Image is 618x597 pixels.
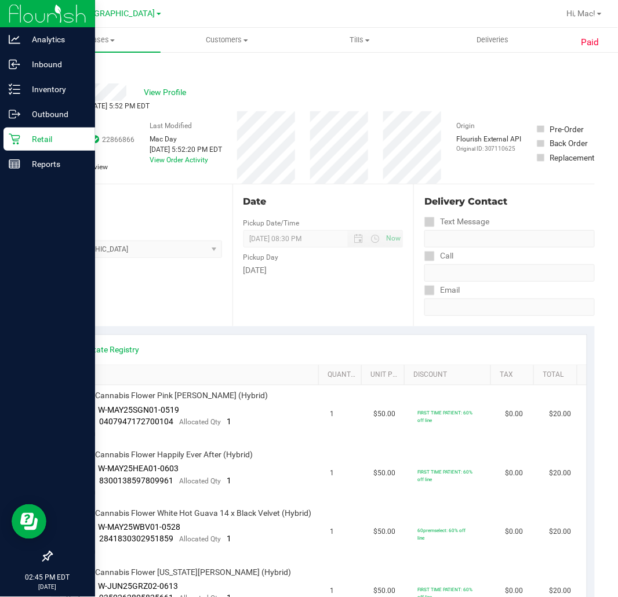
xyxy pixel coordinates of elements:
[99,582,179,591] span: W-JUN25GRZ02-0613
[9,83,20,95] inline-svg: Inventory
[67,508,312,519] span: FT 3.5g Cannabis Flower White Hot Guava 14 x Black Velvet (Hybrid)
[426,28,559,52] a: Deliveries
[418,410,473,423] span: FIRST TIME PATIENT: 60% off line
[456,134,522,153] div: Flourish External API
[150,144,222,155] div: [DATE] 5:52:20 PM EDT
[99,523,181,532] span: W-MAY25WBV01-0528
[227,476,232,485] span: 1
[20,157,90,171] p: Reports
[293,28,426,52] a: Tills
[374,527,396,538] span: $50.00
[9,158,20,170] inline-svg: Reports
[543,370,573,380] a: Total
[461,35,524,45] span: Deliveries
[67,449,253,460] span: FT 3.5g Cannabis Flower Happily Ever After (Hybrid)
[150,134,222,144] div: Mac Day
[550,123,584,135] div: Pre-Order
[76,9,155,19] span: [GEOGRAPHIC_DATA]
[506,468,524,479] span: $0.00
[100,417,174,426] span: 0407947172700104
[550,468,572,479] span: $20.00
[374,468,396,479] span: $50.00
[581,36,599,49] span: Paid
[161,28,293,52] a: Customers
[20,107,90,121] p: Outbound
[550,586,572,597] span: $20.00
[68,370,314,380] a: SKU
[330,586,334,597] span: 1
[243,252,279,263] label: Pickup Day
[370,370,400,380] a: Unit Price
[150,156,208,164] a: View Order Activity
[456,144,522,153] p: Original ID: 307110625
[20,57,90,71] p: Inbound
[424,213,489,230] label: Text Message
[424,247,453,264] label: Call
[414,370,486,380] a: Discount
[20,132,90,146] p: Retail
[243,195,403,209] div: Date
[418,469,473,482] span: FIRST TIME PATIENT: 60% off line
[12,504,46,539] iframe: Resource center
[20,32,90,46] p: Analytics
[418,528,466,541] span: 60premselect: 60% off line
[99,405,180,414] span: W-MAY25SGN01-0519
[374,409,396,420] span: $50.00
[328,370,357,380] a: Quantity
[424,282,460,298] label: Email
[180,477,221,485] span: Allocated Qty
[20,82,90,96] p: Inventory
[550,409,572,420] span: $20.00
[550,527,572,538] span: $20.00
[506,527,524,538] span: $0.00
[374,586,396,597] span: $50.00
[243,218,300,228] label: Pickup Date/Time
[567,9,596,18] span: Hi, Mac!
[9,133,20,145] inline-svg: Retail
[5,583,90,592] p: [DATE]
[550,152,595,163] div: Replacement
[330,409,334,420] span: 1
[227,417,232,426] span: 1
[67,567,292,578] span: FT 3.5g Cannabis Flower [US_STATE][PERSON_NAME] (Hybrid)
[70,344,140,355] a: View State Registry
[180,536,221,544] span: Allocated Qty
[424,195,595,209] div: Delivery Contact
[144,86,190,99] span: View Profile
[9,59,20,70] inline-svg: Inbound
[150,121,192,131] label: Last Modified
[91,134,99,145] span: In Sync
[9,108,20,120] inline-svg: Outbound
[506,586,524,597] span: $0.00
[424,264,595,282] input: Format: (999) 999-9999
[161,35,293,45] span: Customers
[100,534,174,544] span: 2841830302951859
[67,390,268,401] span: FT 3.5g Cannabis Flower Pink [PERSON_NAME] (Hybrid)
[102,134,134,145] span: 22866866
[550,137,588,149] div: Back Order
[180,418,221,426] span: Allocated Qty
[227,534,232,544] span: 1
[330,527,334,538] span: 1
[243,264,403,276] div: [DATE]
[51,195,222,209] div: Location
[99,464,179,473] span: W-MAY25HEA01-0603
[456,121,475,131] label: Origin
[330,468,334,479] span: 1
[5,573,90,583] p: 02:45 PM EDT
[51,102,150,110] span: Completed [DATE] 5:52 PM EDT
[424,230,595,247] input: Format: (999) 999-9999
[500,370,529,380] a: Tax
[294,35,426,45] span: Tills
[506,409,524,420] span: $0.00
[100,476,174,485] span: 8300138597809961
[9,34,20,45] inline-svg: Analytics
